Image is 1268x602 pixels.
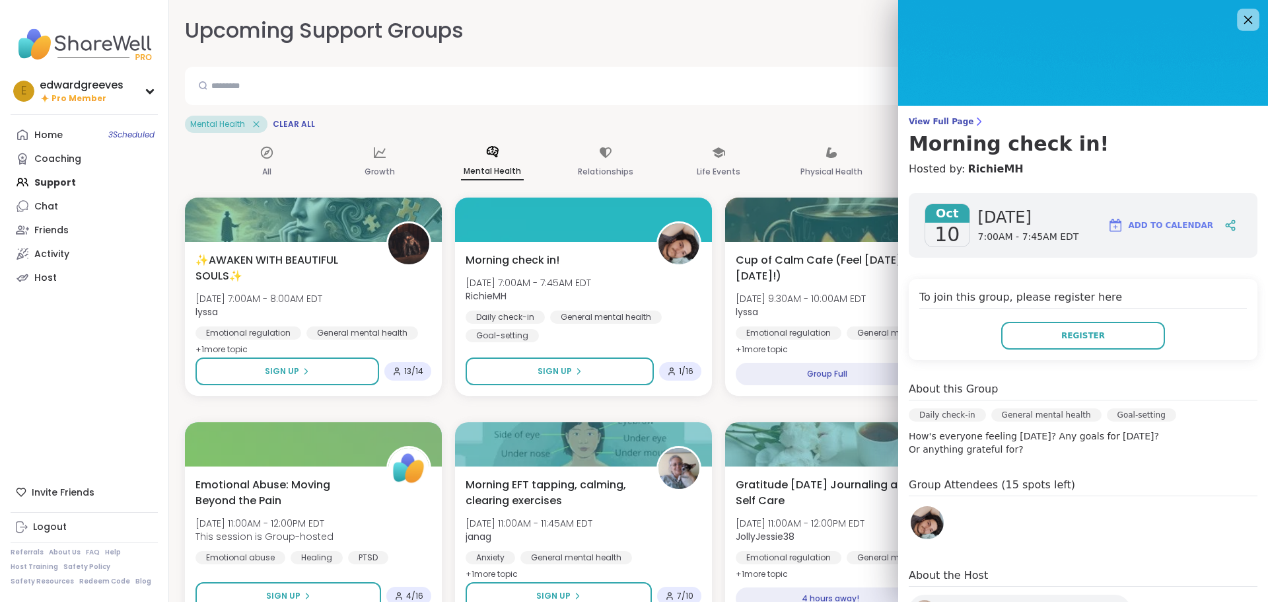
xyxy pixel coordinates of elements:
a: Coaching [11,147,158,170]
img: RichieMH [911,506,944,539]
div: Healing [291,551,343,564]
span: View Full Page [909,116,1257,127]
button: Sign Up [466,357,654,385]
span: 1 / 16 [679,366,693,377]
p: Life Events [697,164,740,180]
div: Goal-setting [1107,408,1176,422]
a: RichieMH [968,161,1023,177]
p: Relationships [578,164,633,180]
div: Logout [33,521,67,534]
div: Goal-setting [466,329,539,342]
div: General mental health [306,326,418,340]
a: View Full PageMorning check in! [909,116,1257,156]
div: Host [34,272,57,285]
span: Gratitude [DATE] Journaling and Self Care [736,477,912,509]
span: Clear All [273,119,315,130]
a: Friends [11,218,158,242]
div: PTSD [348,551,388,564]
span: [DATE] 7:00AM - 7:45AM EDT [466,276,591,289]
button: Register [1001,322,1165,350]
img: janag [658,448,699,489]
a: Blog [135,577,151,586]
div: Emotional regulation [195,326,301,340]
a: Safety Policy [63,562,110,572]
img: ShareWell Logomark [1108,217,1123,233]
span: [DATE] [978,207,1079,228]
a: RichieMH [909,504,946,541]
a: Chat [11,194,158,218]
div: General mental health [520,551,632,564]
span: Emotional Abuse: Moving Beyond the Pain [195,477,372,509]
h4: Hosted by: [909,161,1257,177]
a: Redeem Code [79,577,130,586]
div: Coaching [34,153,81,166]
p: Physical Health [800,164,863,180]
button: Sign Up [195,357,379,385]
span: Mental Health [190,119,245,130]
span: 3 Scheduled [108,130,155,140]
div: Group Full [736,363,919,385]
span: Morning EFT tapping, calming, clearing exercises [466,477,642,509]
span: [DATE] 9:30AM - 10:00AM EDT [736,292,866,305]
div: Emotional regulation [736,326,841,340]
div: Emotional abuse [195,551,285,564]
div: Daily check-in [466,311,545,324]
div: Friends [34,224,69,237]
span: [DATE] 7:00AM - 8:00AM EDT [195,292,322,305]
span: Oct [925,204,969,223]
span: Sign Up [538,365,572,377]
a: Safety Resources [11,577,74,586]
a: Host Training [11,562,58,572]
h3: Morning check in! [909,132,1257,156]
p: Mental Health [461,163,524,180]
b: lyssa [736,305,758,319]
a: Help [105,548,121,557]
div: Home [34,129,63,142]
div: Invite Friends [11,480,158,504]
p: Growth [365,164,395,180]
p: How's everyone feeling [DATE]? Any goals for [DATE]? Or anything grateful for? [909,430,1257,456]
img: ShareWell Nav Logo [11,21,158,67]
div: Chat [34,200,58,213]
span: Sign Up [536,590,571,602]
div: General mental health [847,551,958,564]
span: Sign Up [265,365,299,377]
h4: Group Attendees (15 spots left) [909,477,1257,496]
img: RichieMH [658,223,699,264]
a: Home3Scheduled [11,123,158,147]
b: janag [466,530,491,543]
span: This session is Group-hosted [195,530,334,543]
span: Add to Calendar [1129,219,1213,231]
a: Logout [11,515,158,539]
a: Activity [11,242,158,266]
span: [DATE] 11:00AM - 12:00PM EDT [195,517,334,530]
div: Emotional regulation [736,551,841,564]
span: Sign Up [266,590,300,602]
a: About Us [49,548,81,557]
span: 7 / 10 [677,591,693,601]
span: e [21,83,26,100]
div: General mental health [847,326,958,340]
div: edwardgreeves [40,78,123,93]
button: Add to Calendar [1102,209,1219,241]
span: 4 / 16 [406,591,423,601]
h4: About the Host [909,568,1257,587]
a: Host [11,266,158,289]
a: Referrals [11,548,44,557]
img: lyssa [388,223,429,264]
span: Pro Member [52,93,106,104]
b: lyssa [195,305,218,319]
b: RichieMH [466,289,507,303]
span: 7:00AM - 7:45AM EDT [978,231,1079,244]
b: JollyJessie38 [736,530,794,543]
span: 13 / 14 [404,366,423,377]
div: Daily check-in [909,408,986,422]
h2: Upcoming Support Groups [185,16,464,46]
span: Cup of Calm Cafe (Feel [DATE][DATE]!) [736,252,912,284]
span: Register [1061,330,1105,342]
div: General mental health [550,311,662,324]
h4: To join this group, please register here [919,289,1247,309]
p: All [262,164,271,180]
span: [DATE] 11:00AM - 12:00PM EDT [736,517,864,530]
img: ShareWell [388,448,429,489]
